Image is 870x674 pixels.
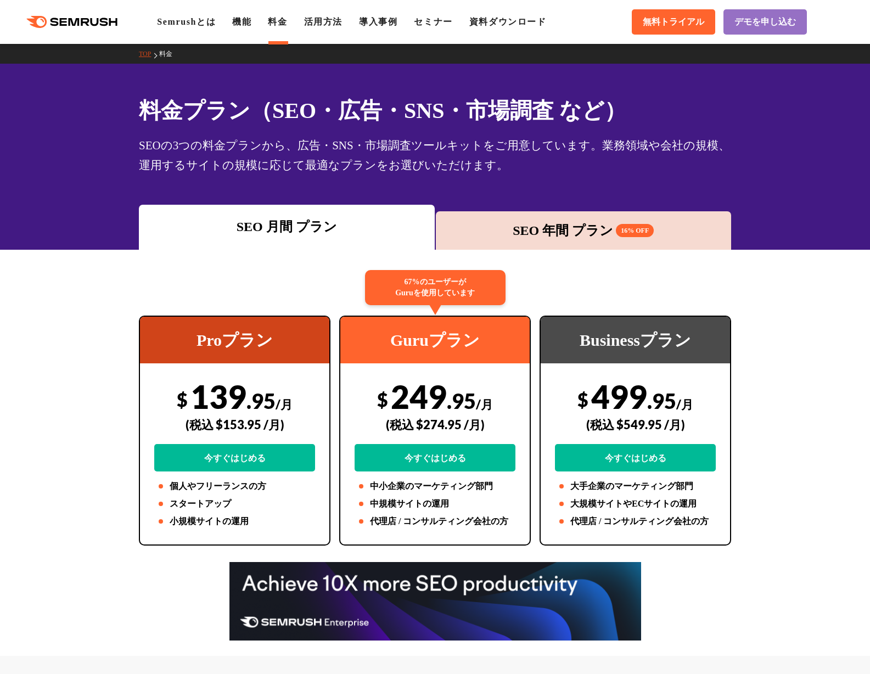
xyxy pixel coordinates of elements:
[734,16,796,28] span: デモを申し込む
[414,17,452,26] a: セミナー
[447,388,476,413] span: .95
[154,480,315,493] li: 個人やフリーランスの方
[555,444,716,471] a: 今すぐはじめる
[632,9,715,35] a: 無料トライアル
[154,515,315,528] li: 小規模サイトの運用
[355,405,515,444] div: (税込 $274.95 /月)
[154,405,315,444] div: (税込 $153.95 /月)
[246,388,276,413] span: .95
[139,94,731,127] h1: 料金プラン（SEO・広告・SNS・市場調査 など）
[377,388,388,411] span: $
[157,17,216,26] a: Semrushとは
[154,444,315,471] a: 今すぐはじめる
[643,16,704,28] span: 無料トライアル
[676,397,693,412] span: /月
[340,317,530,363] div: Guruプラン
[365,270,506,305] div: 67%のユーザーが Guruを使用しています
[541,317,730,363] div: Businessプラン
[232,17,251,26] a: 機能
[647,388,676,413] span: .95
[359,17,397,26] a: 導入事例
[476,397,493,412] span: /月
[355,377,515,471] div: 249
[144,217,429,237] div: SEO 月間 プラン
[355,497,515,510] li: 中規模サイトの運用
[469,17,547,26] a: 資料ダウンロード
[555,497,716,510] li: 大規模サイトやECサイトの運用
[355,515,515,528] li: 代理店 / コンサルティング会社の方
[555,480,716,493] li: 大手企業のマーケティング部門
[177,388,188,411] span: $
[723,9,807,35] a: デモを申し込む
[555,515,716,528] li: 代理店 / コンサルティング会社の方
[159,50,181,58] a: 料金
[268,17,287,26] a: 料金
[355,480,515,493] li: 中小企業のマーケティング部門
[139,50,159,58] a: TOP
[355,444,515,471] a: 今すぐはじめる
[577,388,588,411] span: $
[276,397,293,412] span: /月
[140,317,329,363] div: Proプラン
[616,224,654,237] span: 16% OFF
[304,17,343,26] a: 活用方法
[139,136,731,175] div: SEOの3つの料金プランから、広告・SNS・市場調査ツールキットをご用意しています。業務領域や会社の規模、運用するサイトの規模に応じて最適なプランをお選びいただけます。
[154,377,315,471] div: 139
[154,497,315,510] li: スタートアップ
[441,221,726,240] div: SEO 年間 プラン
[555,405,716,444] div: (税込 $549.95 /月)
[555,377,716,471] div: 499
